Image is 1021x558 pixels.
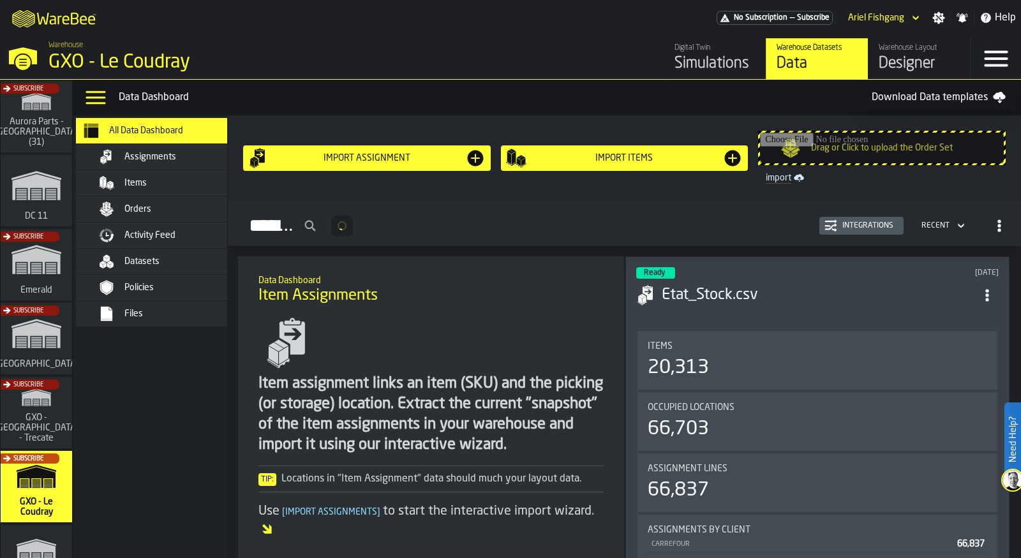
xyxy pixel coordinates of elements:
div: Digital Twin [674,43,756,52]
div: title-Item Assignments [248,267,615,312]
label: button-toggle-Help [974,10,1021,26]
div: 66,837 [648,479,709,502]
div: Warehouse Datasets [777,43,858,52]
a: link-to-/wh/i/efd9e906-5eb9-41af-aac9-d3e075764b8d/designer [868,38,970,79]
button: button-Import assignment [243,145,491,171]
div: Title [648,464,987,474]
span: No Subscription [734,13,787,22]
li: menu Files [76,301,255,327]
span: Files [124,309,143,319]
label: button-toggle-Data Menu [78,85,114,110]
div: Import Items [526,153,723,163]
div: DropdownMenuValue-Ariel Fishgang [843,10,922,26]
label: button-toggle-Notifications [951,11,974,24]
a: link-to-/wh/i/b5402f52-ce28-4f27-b3d4-5c6d76174849/simulations [1,303,72,377]
span: Ready [644,269,665,277]
span: Items [124,178,147,188]
span: Tip: [258,473,276,486]
div: Title [648,402,987,413]
li: menu Datasets [76,249,255,275]
div: DropdownMenuValue-4 [916,218,967,233]
span: 66,837 [957,540,985,548]
div: Title [648,341,987,351]
div: Simulations [674,54,756,74]
span: Subscribe [13,85,43,92]
div: Item assignment links an item (SKU) and the picking (or storage) location. Extract the current "s... [258,374,604,455]
div: Data [777,54,858,74]
button: button-Integrations [819,217,904,235]
div: Updated: 7/31/2025, 3:18:39 PM Created: 7/29/2025, 8:32:25 AM [838,268,999,277]
div: Integrations [837,221,898,230]
div: CARREFOUR [650,540,952,548]
span: Help [995,10,1016,26]
label: button-toggle-Menu [971,38,1021,79]
div: stat-Items [637,331,997,390]
span: ] [377,508,380,517]
div: Locations in "Item Assignment" data should much your layout data. [258,471,604,487]
input: Drag or Click to upload the Order Set [760,133,1004,163]
span: Warehouse [48,41,83,50]
h2: Sub Title [258,273,604,286]
a: Download Data templates [861,85,1016,110]
div: Title [648,525,987,535]
span: Orders [124,204,151,214]
span: Activity Feed [124,230,175,240]
a: link-to-/wh/i/efd9e906-5eb9-41af-aac9-d3e075764b8d/simulations [1,451,72,525]
div: stat-Occupied Locations [637,392,997,451]
div: DropdownMenuValue-Ariel Fishgang [848,13,904,23]
div: stat-Assignment lines [637,453,997,512]
div: Menu Subscription [717,11,833,25]
span: Subscribe [13,307,43,314]
a: link-to-/wh/i/efd9e906-5eb9-41af-aac9-d3e075764b8d/import/orders/ [761,170,1003,186]
li: menu Orders [76,196,255,223]
span: Subscribe [13,455,43,462]
div: Warehouse Layout [879,43,960,52]
span: Occupied Locations [648,402,734,413]
div: Use to start the interactive import wizard. [258,503,604,538]
li: menu Items [76,170,255,196]
a: link-to-/wh/i/efd9e906-5eb9-41af-aac9-d3e075764b8d/pricing/ [717,11,833,25]
span: Item Assignments [258,286,378,306]
a: link-to-/wh/i/2e91095d-d0fa-471d-87cf-b9f7f81665fc/simulations [1,155,72,229]
div: ButtonLoadMore-Loading...-Prev-First-Last [326,216,358,236]
h2: button-Assignments [228,201,1021,246]
div: GXO - Le Coudray [48,51,393,74]
span: All Data Dashboard [109,126,183,136]
div: DropdownMenuValue-4 [921,221,950,230]
div: Designer [879,54,960,74]
span: Subscribe [13,233,43,240]
a: link-to-/wh/i/aa2e4adb-2cd5-4688-aa4a-ec82bcf75d46/simulations [1,81,72,155]
button: button-Import Items [501,145,749,171]
li: menu Activity Feed [76,223,255,249]
a: link-to-/wh/i/576ff85d-1d82-4029-ae14-f0fa99bd4ee3/simulations [1,229,72,303]
span: Import Assignments [279,508,383,517]
span: Datasets [124,256,160,267]
span: Items [648,341,673,351]
span: — [790,13,794,22]
span: Assignments [124,152,176,162]
li: menu Assignments [76,144,255,170]
span: Subscribe [797,13,830,22]
label: Need Help? [1006,404,1020,475]
span: Subscribe [13,381,43,388]
a: link-to-/wh/i/efd9e906-5eb9-41af-aac9-d3e075764b8d/simulations [664,38,766,79]
div: Data Dashboard [119,90,861,105]
h3: Etat_Stock.csv [662,285,976,305]
label: button-toggle-Settings [927,11,950,24]
span: Assignment lines [648,464,727,474]
span: Policies [124,283,154,293]
li: menu Policies [76,275,255,301]
span: Assignments by Client [648,525,750,535]
div: status-3 2 [636,267,675,279]
div: 66,703 [648,418,709,441]
span: [ [282,508,285,517]
div: 20,313 [648,356,709,379]
a: link-to-/wh/i/efd9e906-5eb9-41af-aac9-d3e075764b8d/data [766,38,868,79]
a: link-to-/wh/i/7274009e-5361-4e21-8e36-7045ee840609/simulations [1,377,72,451]
li: menu All Data Dashboard [76,118,255,144]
